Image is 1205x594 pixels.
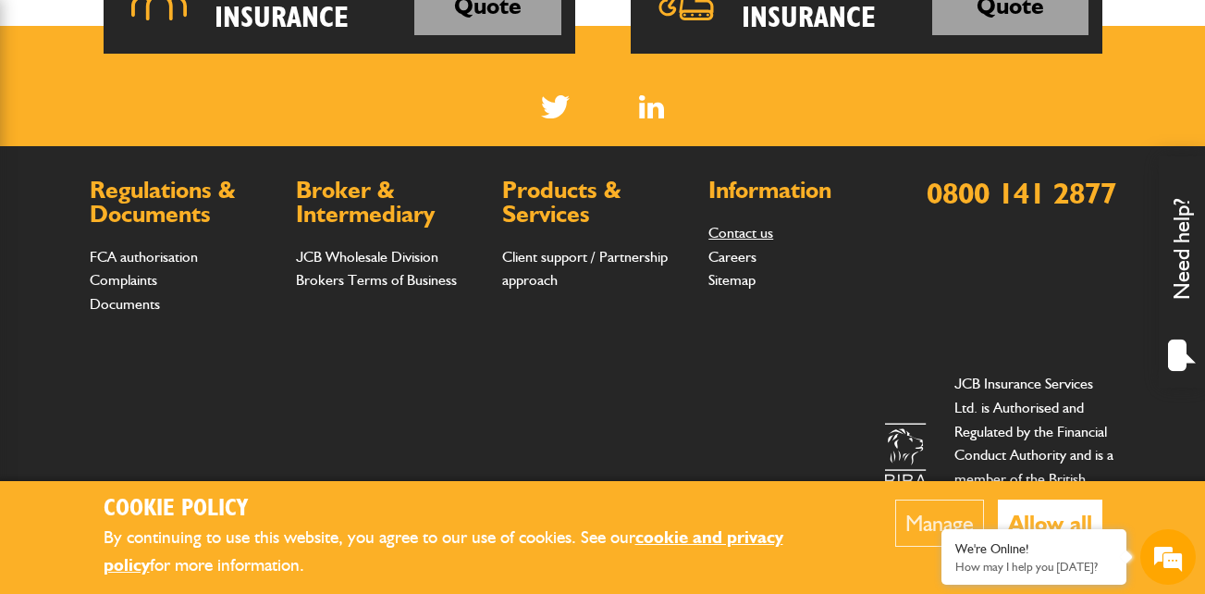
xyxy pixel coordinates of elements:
a: 0800 141 2877 [927,175,1116,211]
input: Enter your phone number [24,280,338,321]
a: FCA authorisation [90,248,198,266]
h2: Broker & Intermediary [296,179,484,226]
a: Contact us [708,224,773,241]
a: Careers [708,248,756,266]
a: Documents [90,295,160,313]
a: cookie and privacy policy [104,526,783,576]
input: Enter your last name [24,171,338,212]
img: d_20077148190_company_1631870298795_20077148190 [31,103,78,129]
h2: Products & Services [502,179,690,226]
img: Linked In [639,95,664,118]
button: Manage [895,500,984,547]
a: Client support / Partnership approach [502,248,668,290]
h2: Cookie Policy [104,495,839,524]
p: JCB Insurance Services Ltd. is Authorised and Regulated by the Financial Conduct Authority and is... [954,372,1116,538]
div: Need help? [1159,156,1205,388]
button: Allow all [998,500,1102,547]
h2: Regulations & Documents [90,179,277,226]
em: Start Chat [252,462,336,487]
p: By continuing to use this website, you agree to our use of cookies. See our for more information. [104,524,839,580]
img: Twitter [541,95,570,118]
textarea: Type your message and hit 'Enter' [24,335,338,446]
a: Brokers Terms of Business [296,271,457,289]
div: Minimize live chat window [303,9,348,54]
a: JCB Wholesale Division [296,248,438,266]
div: Chat with us now [96,104,311,128]
a: Complaints [90,271,157,289]
h2: Information [708,179,896,203]
a: LinkedIn [639,95,664,118]
p: How may I help you today? [955,560,1113,574]
div: We're Online! [955,541,1113,557]
a: Sitemap [708,271,756,289]
input: Enter your email address [24,226,338,266]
